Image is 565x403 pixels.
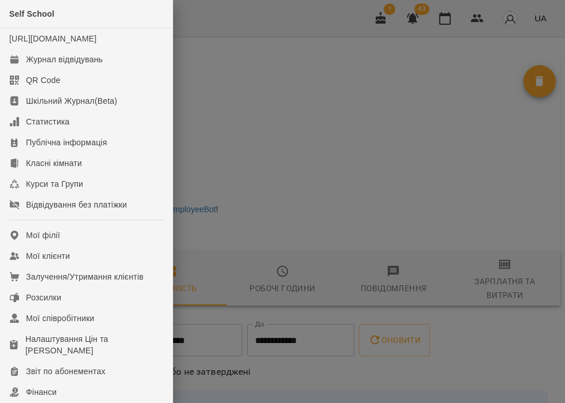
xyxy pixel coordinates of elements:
div: Курси та Групи [26,178,83,190]
div: Звіт по абонементах [26,366,106,377]
div: Розсилки [26,292,61,303]
div: Мої клієнти [26,250,70,262]
div: Статистика [26,116,70,127]
div: Фінанси [26,386,57,398]
div: Мої філії [26,229,60,241]
div: Відвідування без платіжки [26,199,127,210]
div: Налаштування Цін та [PERSON_NAME] [25,333,163,356]
div: Класні кімнати [26,157,82,169]
div: Мої співробітники [26,312,95,324]
a: [URL][DOMAIN_NAME] [9,34,96,43]
div: Залучення/Утримання клієнтів [26,271,144,283]
span: Self School [9,9,54,18]
div: Шкільний Журнал(Beta) [26,95,117,107]
div: Журнал відвідувань [26,54,103,65]
div: QR Code [26,74,61,86]
div: Публічна інформація [26,137,107,148]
